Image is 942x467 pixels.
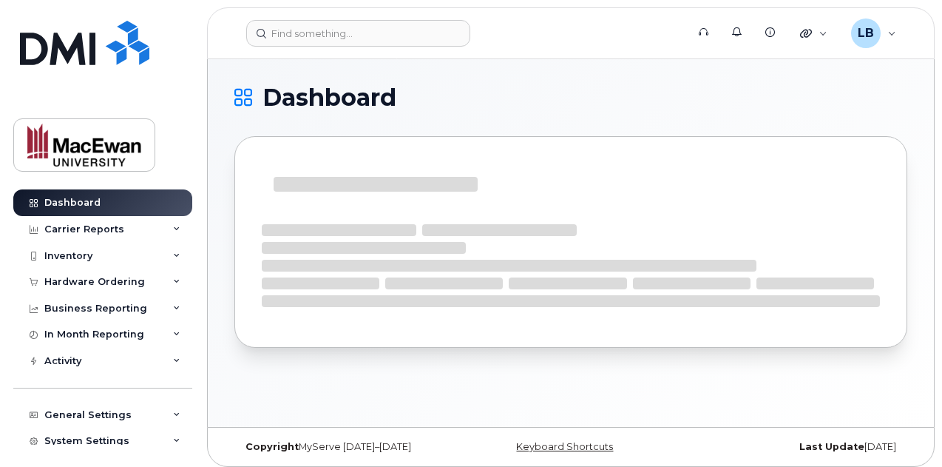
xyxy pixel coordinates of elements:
[516,441,613,452] a: Keyboard Shortcuts
[799,441,864,452] strong: Last Update
[262,87,396,109] span: Dashboard
[234,441,458,453] div: MyServe [DATE]–[DATE]
[683,441,907,453] div: [DATE]
[245,441,299,452] strong: Copyright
